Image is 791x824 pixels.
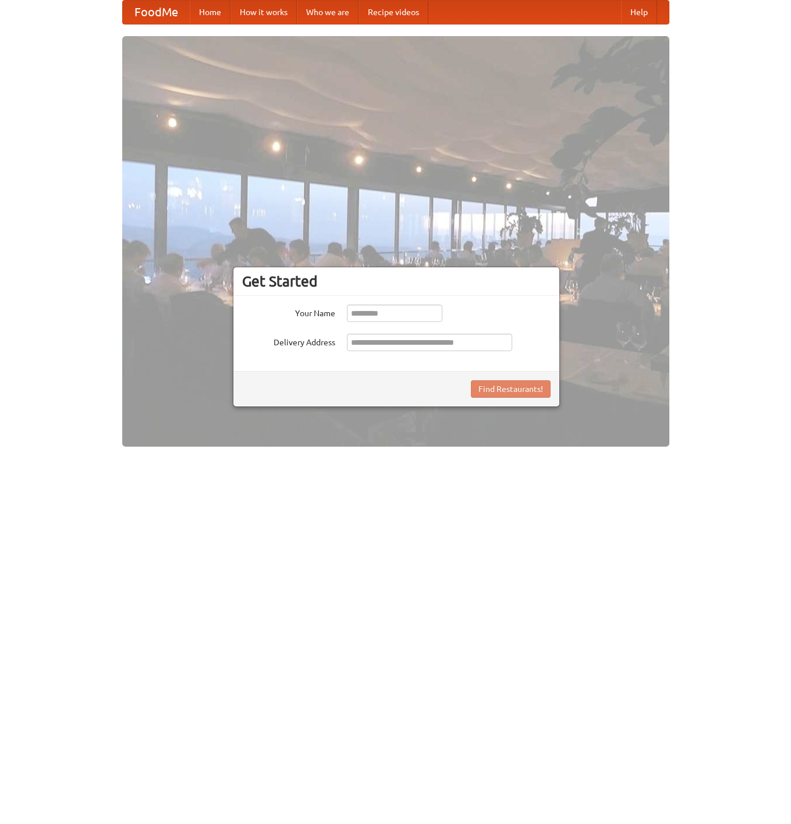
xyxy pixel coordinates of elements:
[242,334,335,348] label: Delivery Address
[123,1,190,24] a: FoodMe
[297,1,359,24] a: Who we are
[471,380,551,398] button: Find Restaurants!
[230,1,297,24] a: How it works
[242,273,551,290] h3: Get Started
[242,305,335,319] label: Your Name
[621,1,657,24] a: Help
[359,1,428,24] a: Recipe videos
[190,1,230,24] a: Home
